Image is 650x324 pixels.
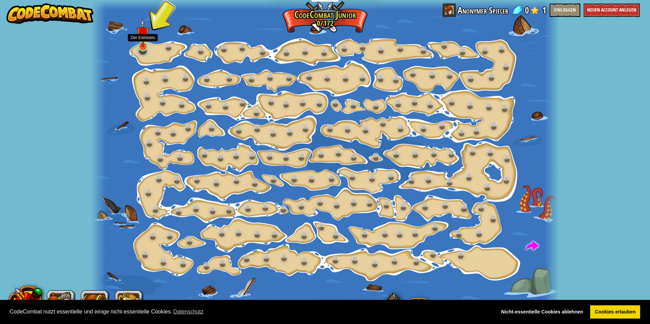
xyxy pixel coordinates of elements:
[172,307,204,317] a: learn more about cookies
[525,3,529,17] span: 0
[584,3,640,17] button: Neuen Account anlegen
[590,305,640,319] a: allow cookies
[542,3,546,17] span: 1
[10,307,491,317] span: CodeCombat nutzt essentielle und einige nicht-essentielle Cookies.
[6,3,93,24] img: CodeCombat - Learn how to code by playing a game
[496,305,588,319] a: deny cookies
[550,3,580,17] button: Einloggen
[458,3,508,17] span: Anonymer Spieler
[137,19,149,47] img: level-banner-unstarted.png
